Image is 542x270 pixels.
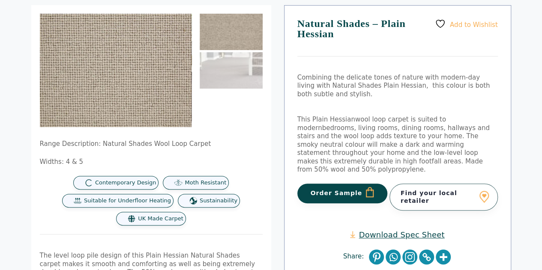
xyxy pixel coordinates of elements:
button: Order Sample [297,184,388,203]
a: Find your local retailer [389,184,498,210]
img: natural beige colour is rustic [200,14,263,50]
a: Download Spec Sheet [350,230,444,240]
span: Sustainability [200,197,237,205]
span: Combining the delicate tones of nature with modern-day living with Natural Shades Plain Hessian, ... [297,74,490,98]
h1: Natural Shades – Plain Hessian [297,18,498,56]
a: Whatsapp [386,249,401,264]
span: Add to Wishlist [450,21,498,28]
a: Pinterest [369,249,384,264]
span: UK Made Carpet [138,215,183,223]
a: Copy Link [419,249,434,264]
a: Instagram [402,249,417,264]
span: Contemporary Design [95,179,156,187]
p: Range Description: Natural Shades Wool Loop Carpet [40,140,263,148]
span: This Plain Hessianwool loop carpet is suited to modern [297,116,446,132]
a: Add to Wishlist [435,18,497,29]
span: Share: [343,252,368,261]
span: Moth Resistant [185,179,226,187]
p: Widths: 4 & 5 [40,158,263,166]
span: bedrooms, living rooms, dining rooms, hallways and stairs and the wool loop adds texture to your ... [297,124,490,174]
span: Suitable for Underfloor Heating [84,197,171,205]
img: Natural Shades - Plain Hessian - Image 2 [200,52,263,89]
a: More [436,249,451,264]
